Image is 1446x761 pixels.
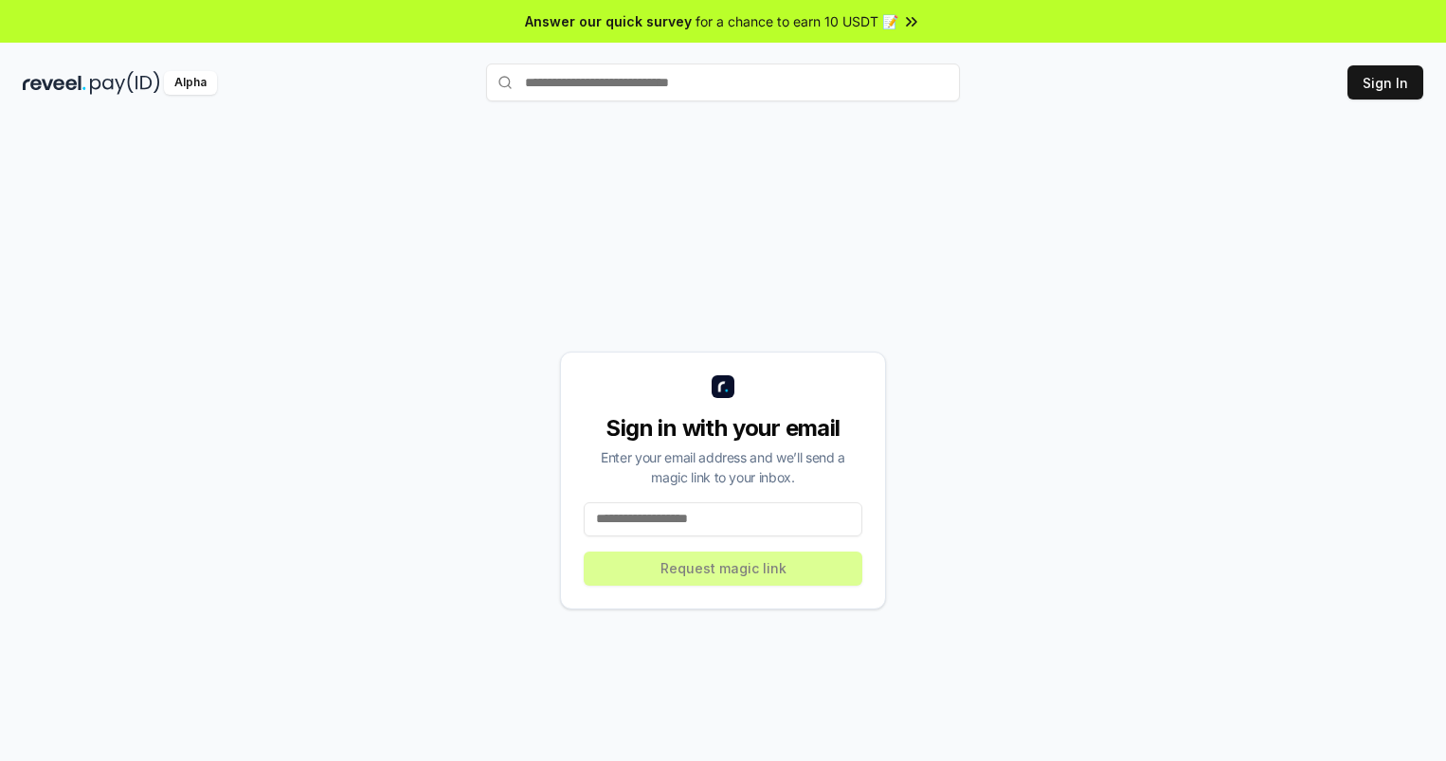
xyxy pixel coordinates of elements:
img: pay_id [90,71,160,95]
button: Sign In [1347,65,1423,100]
div: Sign in with your email [584,413,862,444]
span: for a chance to earn 10 USDT 📝 [696,11,898,31]
span: Answer our quick survey [525,11,692,31]
div: Enter your email address and we’ll send a magic link to your inbox. [584,447,862,487]
img: reveel_dark [23,71,86,95]
div: Alpha [164,71,217,95]
img: logo_small [712,375,734,398]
